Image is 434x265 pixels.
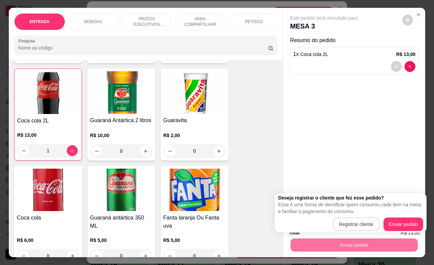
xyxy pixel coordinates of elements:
img: product-image [90,71,153,114]
button: increase-product-quantity [67,145,78,156]
label: Pesquisa [18,38,37,44]
h4: Guaraná Antártica 2 litros [90,116,153,125]
button: Registrar cliente [333,217,379,231]
button: decrease-product-quantity [19,145,29,156]
img: product-image [163,169,226,211]
button: increase-product-quantity [214,146,224,156]
button: increase-product-quantity [140,250,151,261]
button: decrease-product-quantity [391,61,402,72]
button: increase-product-quantity [67,250,78,261]
button: Enviar pedido [383,217,423,231]
button: decrease-product-quantity [405,61,415,72]
p: BEBIDAS [84,19,102,24]
p: PETISCO [245,19,263,24]
p: PRATOS EXECUTIVOS (INDIVIDUAIS) [127,16,166,27]
button: decrease-product-quantity [92,250,102,261]
p: R$ 5,00 [163,237,226,244]
p: R$ 13,00 [396,51,416,58]
p: PARA COMPARTILHAR [181,16,220,27]
img: product-image [163,71,226,114]
p: Essa é uma forma de identificar quem consumiu cada item na mesa e facilitar o pagamento do consumo. [278,201,423,215]
img: product-image [17,169,79,211]
img: product-image [17,72,79,114]
p: ENTRADA [29,19,50,24]
p: R$ 2,00 [163,132,226,139]
button: decrease-product-quantity [92,146,102,156]
input: Pesquisa [18,44,268,51]
h4: Fanta laranja Ou Fanta uva [163,214,226,230]
p: R$ 6,00 [17,237,79,244]
img: product-image [90,169,153,211]
button: Enviar pedido [291,238,418,251]
button: increase-product-quantity [140,146,151,156]
p: R$ 13,00 [17,132,79,138]
strong: Total [289,230,299,235]
h4: Coca cola 2L [17,117,79,125]
p: Resumo do pedido [290,36,418,44]
button: decrease-product-quantity [18,250,29,261]
button: decrease-product-quantity [402,15,413,25]
button: increase-product-quantity [214,250,224,261]
button: decrease-product-quantity [165,146,176,156]
p: 1 x [293,50,328,58]
h4: Coca cola [17,214,79,222]
span: R$ 13,00 [401,229,420,236]
button: Close [413,9,424,20]
span: Coca cola 2L [300,52,328,57]
button: decrease-product-quantity [165,250,176,261]
p: MESA 3 [290,21,358,31]
p: R$ 10,00 [90,132,153,139]
h2: Deseja registrar o cliente que fez esse pedido? [278,194,423,201]
p: R$ 5,00 [90,237,153,244]
p: Este pedido será vinculado para [290,15,358,21]
h4: Guaraná antártica 350 ML [90,214,153,230]
h4: Guaravita [163,116,226,125]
